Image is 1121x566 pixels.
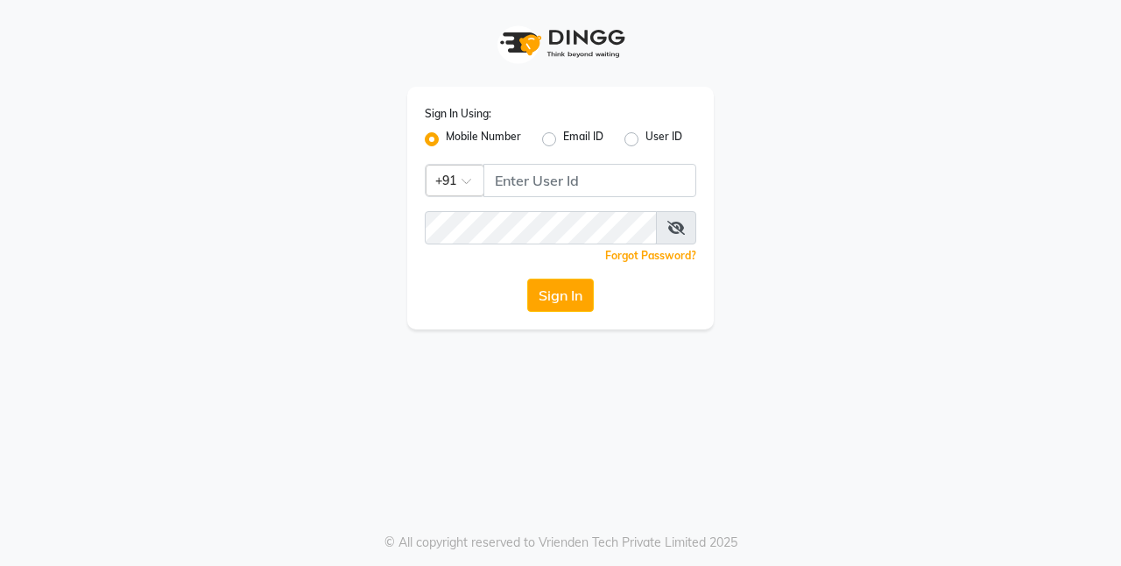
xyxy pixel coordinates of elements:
input: Username [483,164,696,197]
img: logo1.svg [490,18,631,69]
a: Forgot Password? [605,249,696,262]
label: Email ID [563,129,603,150]
label: User ID [645,129,682,150]
input: Username [425,211,657,244]
label: Mobile Number [446,129,521,150]
label: Sign In Using: [425,106,491,122]
button: Sign In [527,279,594,312]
